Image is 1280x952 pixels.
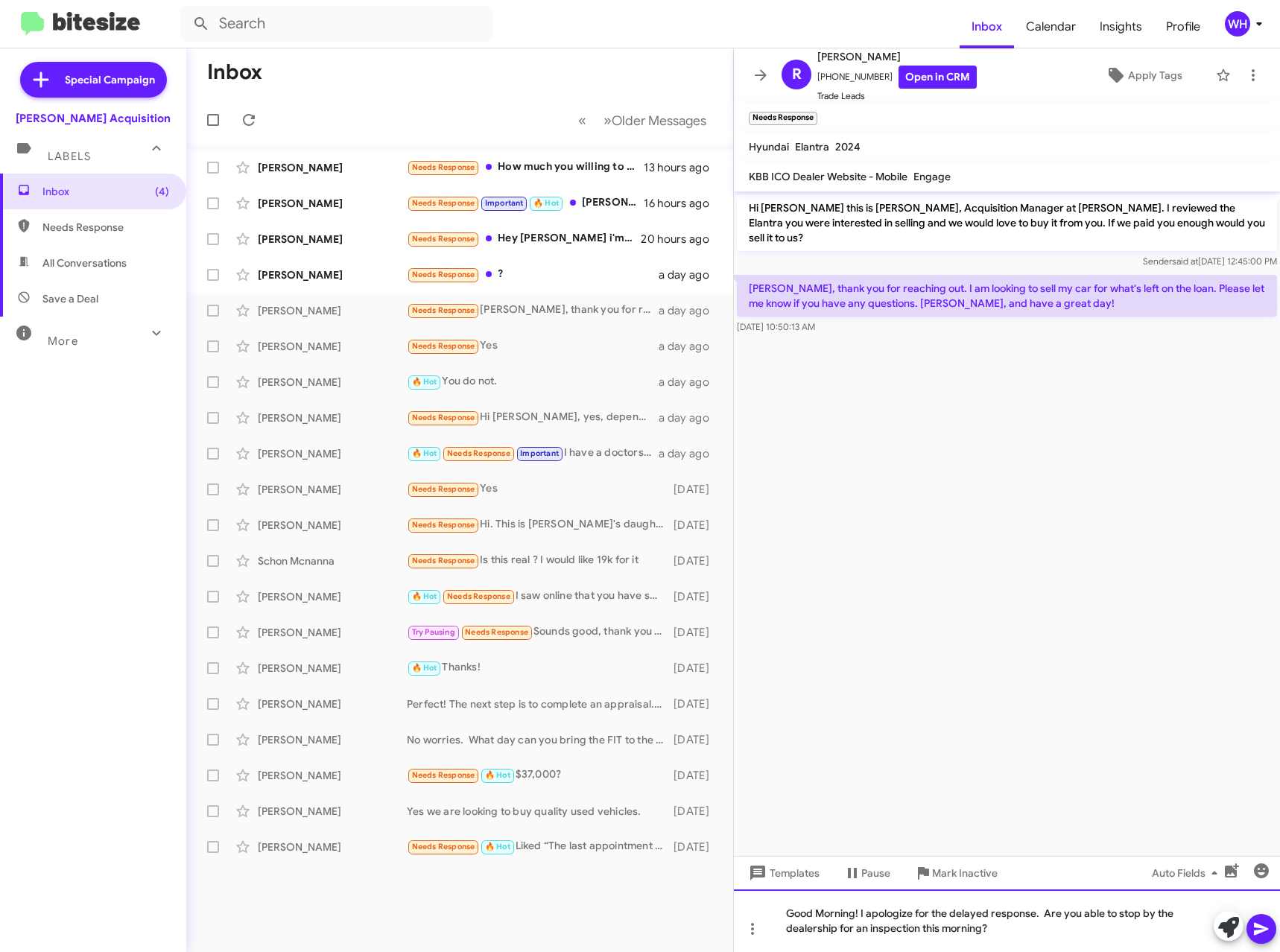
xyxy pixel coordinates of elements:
[641,232,721,247] div: 20 hours ago
[671,625,721,640] div: [DATE]
[817,66,977,89] span: [PHONE_NUMBER]
[412,627,455,637] span: Try Pausing
[258,553,407,568] div: Schon Mcnanna
[258,196,407,211] div: [PERSON_NAME]
[258,339,407,354] div: [PERSON_NAME]
[659,339,721,354] div: a day ago
[48,334,78,348] span: More
[1154,5,1212,48] span: Profile
[595,105,715,136] button: Next
[258,589,407,604] div: [PERSON_NAME]
[412,448,437,458] span: 🔥 Hot
[258,375,407,390] div: [PERSON_NAME]
[42,256,127,270] span: All Conversations
[913,170,951,183] span: Engage
[578,111,586,130] span: «
[258,267,407,282] div: [PERSON_NAME]
[533,198,559,208] span: 🔥 Hot
[1088,5,1154,48] a: Insights
[407,230,641,247] div: Hey [PERSON_NAME] i'm sorry for the no response. I'm still thinking about selling the civic but i...
[817,48,977,66] span: [PERSON_NAME]
[407,480,671,498] div: Yes
[65,72,155,87] span: Special Campaign
[412,162,475,172] span: Needs Response
[407,266,659,283] div: ?
[48,150,91,163] span: Labels
[258,303,407,318] div: [PERSON_NAME]
[447,591,510,601] span: Needs Response
[861,860,890,886] span: Pause
[792,63,802,86] span: R
[644,160,721,175] div: 13 hours ago
[258,696,407,711] div: [PERSON_NAME]
[258,232,407,247] div: [PERSON_NAME]
[795,140,829,153] span: Elantra
[412,591,437,601] span: 🔥 Hot
[412,234,475,244] span: Needs Response
[485,842,510,851] span: 🔥 Hot
[407,302,659,319] div: [PERSON_NAME], thank you for reaching out. I am looking to sell my car for what's left on the loa...
[603,111,612,130] span: »
[407,159,644,176] div: How much you willing to pay?
[258,804,407,819] div: [PERSON_NAME]
[831,860,902,886] button: Pause
[407,516,671,533] div: Hi. This is [PERSON_NAME]'s daughter. She passed away earlier this year and I have asked several ...
[412,413,475,422] span: Needs Response
[520,448,559,458] span: Important
[407,409,659,426] div: Hi [PERSON_NAME], yes, depending on the price...
[258,482,407,497] div: [PERSON_NAME]
[412,341,475,351] span: Needs Response
[407,767,671,784] div: $37,000?
[737,275,1277,317] p: [PERSON_NAME], thank you for reaching out. I am looking to sell my car for what's left on the loa...
[42,184,169,199] span: Inbox
[671,804,721,819] div: [DATE]
[412,556,475,565] span: Needs Response
[485,770,510,780] span: 🔥 Hot
[749,140,789,153] span: Hyundai
[1014,5,1088,48] a: Calendar
[412,842,475,851] span: Needs Response
[671,553,721,568] div: [DATE]
[659,303,721,318] div: a day ago
[659,410,721,425] div: a day ago
[835,140,861,153] span: 2024
[902,860,1010,886] button: Mark Inactive
[659,267,721,282] div: a day ago
[258,160,407,175] div: [PERSON_NAME]
[258,446,407,461] div: [PERSON_NAME]
[407,732,671,747] div: No worries. What day can you bring the FIT to the dealership?
[960,5,1014,48] span: Inbox
[749,170,907,183] span: KBB ICO Dealer Website - Mobile
[659,446,721,461] div: a day ago
[817,89,977,104] span: Trade Leads
[412,377,437,387] span: 🔥 Hot
[155,184,169,199] span: (4)
[1140,860,1235,886] button: Auto Fields
[671,732,721,747] div: [DATE]
[671,661,721,676] div: [DATE]
[671,589,721,604] div: [DATE]
[485,198,524,208] span: Important
[1152,860,1223,886] span: Auto Fields
[1172,256,1198,267] span: said at
[180,6,493,42] input: Search
[671,482,721,497] div: [DATE]
[570,105,715,136] nav: Page navigation example
[407,838,671,855] div: Liked “The last appointment daily is 3pm. [DATE] til 1pm, We are closed for inpsections [DATE]”
[407,696,671,711] div: Perfect! The next step is to complete an appraisal. Once complete, we can make you an offer. Are ...
[1128,62,1182,89] span: Apply Tags
[447,448,510,458] span: Needs Response
[412,270,475,279] span: Needs Response
[465,627,528,637] span: Needs Response
[407,552,671,569] div: Is this real ? I would like 19k for it
[569,105,595,136] button: Previous
[16,111,171,126] div: [PERSON_NAME] Acquisition
[734,860,831,886] button: Templates
[407,445,659,462] div: I have a doctors appointment at 11 , lets reschedule for 1230 , let me know if that works
[258,625,407,640] div: [PERSON_NAME]
[407,588,671,605] div: I saw online that you have sports, do you have regular broncos?
[671,840,721,854] div: [DATE]
[42,220,169,235] span: Needs Response
[932,860,998,886] span: Mark Inactive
